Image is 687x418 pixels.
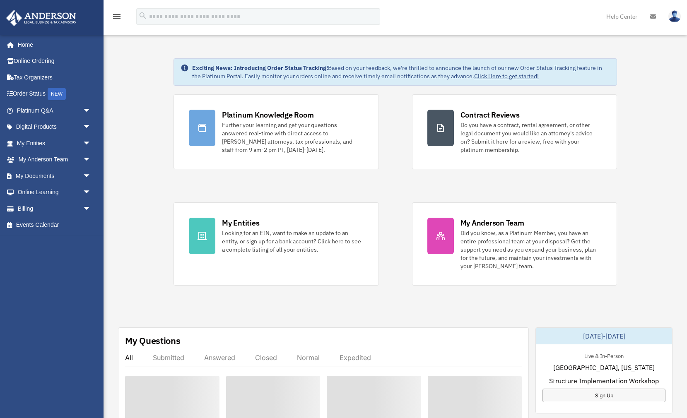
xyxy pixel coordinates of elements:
a: My Anderson Team Did you know, as a Platinum Member, you have an entire professional team at your... [412,202,617,286]
a: My Entities Looking for an EIN, want to make an update to an entity, or sign up for a bank accoun... [174,202,379,286]
span: arrow_drop_down [83,184,99,201]
a: Order StatusNEW [6,86,104,103]
div: NEW [48,88,66,100]
a: Events Calendar [6,217,104,233]
a: Click Here to get started! [474,72,539,80]
div: Based on your feedback, we're thrilled to announce the launch of our new Order Status Tracking fe... [192,64,610,80]
a: Billingarrow_drop_down [6,200,104,217]
div: Looking for an EIN, want to make an update to an entity, or sign up for a bank account? Click her... [222,229,364,254]
div: My Entities [222,218,259,228]
a: menu [112,14,122,22]
span: arrow_drop_down [83,119,99,136]
a: Online Ordering [6,53,104,70]
span: arrow_drop_down [83,168,99,185]
a: Platinum Q&Aarrow_drop_down [6,102,104,119]
a: My Anderson Teamarrow_drop_down [6,151,104,168]
a: Digital Productsarrow_drop_down [6,119,104,135]
div: Platinum Knowledge Room [222,110,314,120]
div: Contract Reviews [460,110,520,120]
span: arrow_drop_down [83,200,99,217]
div: Expedited [340,353,371,362]
div: Did you know, as a Platinum Member, you have an entire professional team at your disposal? Get th... [460,229,602,270]
div: Normal [297,353,320,362]
img: Anderson Advisors Platinum Portal [4,10,79,26]
i: menu [112,12,122,22]
span: arrow_drop_down [83,151,99,168]
i: search [138,11,147,20]
span: Structure Implementation Workshop [549,376,659,386]
a: Tax Organizers [6,69,104,86]
div: All [125,353,133,362]
span: arrow_drop_down [83,102,99,119]
a: Platinum Knowledge Room Further your learning and get your questions answered real-time with dire... [174,94,379,169]
div: My Anderson Team [460,218,524,228]
a: Sign Up [542,389,665,402]
div: Do you have a contract, rental agreement, or other legal document you would like an attorney's ad... [460,121,602,154]
strong: Exciting News: Introducing Order Status Tracking! [192,64,328,72]
div: [DATE]-[DATE] [536,328,672,344]
a: My Documentsarrow_drop_down [6,168,104,184]
div: Submitted [153,353,184,362]
a: Home [6,36,99,53]
a: Online Learningarrow_drop_down [6,184,104,201]
a: Contract Reviews Do you have a contract, rental agreement, or other legal document you would like... [412,94,617,169]
span: [GEOGRAPHIC_DATA], [US_STATE] [553,363,655,372]
div: Answered [204,353,235,362]
a: My Entitiesarrow_drop_down [6,135,104,151]
div: Further your learning and get your questions answered real-time with direct access to [PERSON_NAM... [222,121,364,154]
div: My Questions [125,334,181,347]
img: User Pic [668,10,681,22]
div: Live & In-Person [578,351,630,360]
span: arrow_drop_down [83,135,99,152]
div: Closed [255,353,277,362]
